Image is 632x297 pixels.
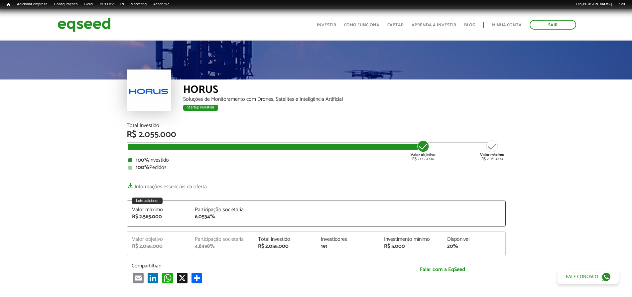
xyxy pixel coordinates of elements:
a: RI [117,2,127,7]
a: Sair [530,20,576,30]
span: Início [7,2,10,7]
div: Participação societária [195,237,248,242]
a: Aprenda a investir [412,23,456,27]
a: Sair [615,2,629,7]
div: Investidores [321,237,374,242]
div: Total Investido [127,123,506,128]
a: Informações essenciais da oferta [127,180,207,190]
a: Captar [387,23,404,27]
div: R$ 2.055.000 [127,130,506,139]
div: HORUS [183,84,506,97]
a: Compartilhar [190,272,203,283]
a: Bus Dev [96,2,117,7]
div: Startup investida [183,105,218,111]
a: Blog [464,23,475,27]
div: R$ 2.565.000 [480,140,504,161]
div: Participação societária [195,207,248,213]
div: R$ 2.055.000 [258,244,311,249]
strong: 100% [136,156,149,165]
a: Email [132,272,145,283]
div: 6,0534% [195,214,248,220]
a: Academia [150,2,173,7]
div: Disponível [447,237,500,242]
div: R$ 2.565.000 [132,214,185,220]
a: Adicionar empresa [14,2,51,7]
div: Total investido [258,237,311,242]
div: Valor máximo [132,207,185,213]
a: Geral [81,2,96,7]
a: Falar com a EqSeed [384,263,501,276]
div: R$ 2.055.000 [132,244,185,249]
a: Configurações [51,2,81,7]
img: EqSeed [58,16,111,34]
div: Investido [128,158,504,163]
div: 4,8498% [195,244,248,249]
strong: Valor máximo [480,152,504,158]
strong: [PERSON_NAME] [581,2,612,6]
a: Olá[PERSON_NAME] [572,2,615,7]
div: R$ 5.000 [384,244,437,249]
div: Pedidos [128,165,504,170]
strong: Valor objetivo [411,152,436,158]
a: Investir [317,23,336,27]
a: Início [3,2,14,8]
a: Minha conta [492,23,522,27]
div: 191 [321,244,374,249]
div: Valor objetivo [132,237,185,242]
a: Como funciona [344,23,379,27]
a: Fale conosco [558,270,619,284]
div: Lote adicional [132,198,163,204]
div: R$ 2.055.000 [411,140,436,161]
a: WhatsApp [161,272,174,283]
div: Investimento mínimo [384,237,437,242]
p: Compartilhar: [132,263,374,269]
a: Marketing [127,2,150,7]
div: Soluções de Monitoramento com Drones, Satélites e Inteligência Artificial [183,97,506,102]
strong: 100% [136,163,149,172]
div: 20% [447,244,500,249]
a: LinkedIn [146,272,160,283]
a: X [176,272,189,283]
